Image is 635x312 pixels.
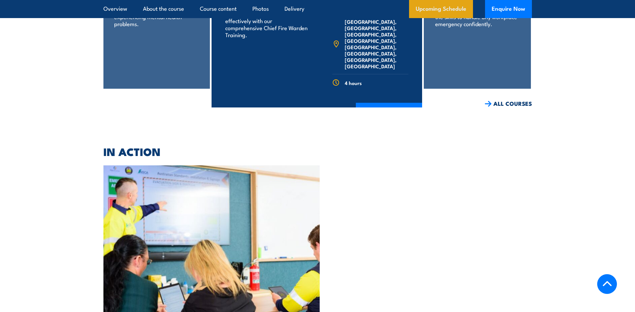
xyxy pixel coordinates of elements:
[356,103,422,120] a: COURSE DETAILS
[485,100,532,107] a: ALL COURSES
[103,147,532,156] h2: IN ACTION
[345,80,362,86] span: 4 hours
[345,18,408,69] span: [GEOGRAPHIC_DATA], [GEOGRAPHIC_DATA], [GEOGRAPHIC_DATA], [GEOGRAPHIC_DATA], [GEOGRAPHIC_DATA], [G...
